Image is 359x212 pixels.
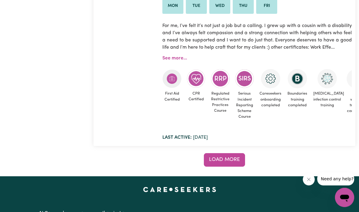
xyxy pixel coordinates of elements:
[143,187,216,192] a: Careseekers home page
[261,69,280,89] img: CS Academy: Careseekers Onboarding course completed
[186,69,206,89] img: Care and support worker has completed CPR Certification
[186,89,206,105] span: CPR Certified
[235,69,254,89] img: CS Academy: Serious Incident Reporting Scheme course completed
[288,69,307,89] img: CS Academy: Boundaries in care and support work course completed
[162,135,192,140] b: Last active:
[162,89,182,105] span: First Aid Certified
[287,89,308,111] span: Boundaries training completed
[211,69,230,88] img: CS Academy: Regulated Restrictive Practices course completed
[335,188,354,207] iframe: Button to launch messaging window
[162,56,187,61] a: See more...
[235,89,254,122] span: Serious Incident Reporting Scheme Course
[162,69,182,89] img: Care and support worker has completed First Aid Certification
[313,89,342,111] span: [MEDICAL_DATA] infection control training
[210,89,230,117] span: Regulated Restrictive Practices Course
[162,19,352,55] p: For me, I’ve felt it’s not just a job but a calling. I grew up with a cousin with a disability an...
[162,135,208,140] span: [DATE]
[318,69,337,89] img: CS Academy: COVID-19 Infection Control Training course completed
[303,174,315,186] iframe: Close message
[204,153,245,167] button: See more results
[209,157,240,162] span: Load more
[259,89,282,111] span: Careseekers onboarding completed
[317,172,354,186] iframe: Message from company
